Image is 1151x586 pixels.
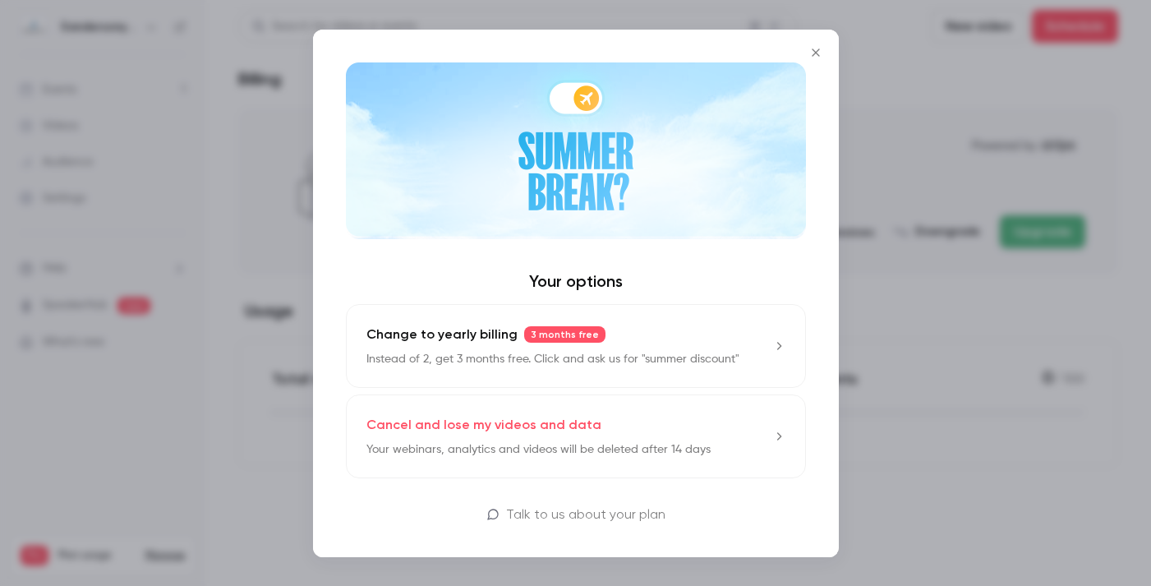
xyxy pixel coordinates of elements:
img: Summer Break [346,62,806,239]
h4: Your options [346,271,806,291]
p: Talk to us about your plan [506,505,665,524]
button: Close [799,36,832,69]
a: Talk to us about your plan [346,505,806,524]
p: Instead of 2, get 3 months free. Click and ask us for "summer discount" [366,351,739,367]
span: Change to yearly billing [366,325,518,344]
span: 3 months free [524,326,605,343]
p: Your webinars, analytics and videos will be deleted after 14 days [366,441,711,458]
p: Cancel and lose my videos and data [366,415,601,435]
